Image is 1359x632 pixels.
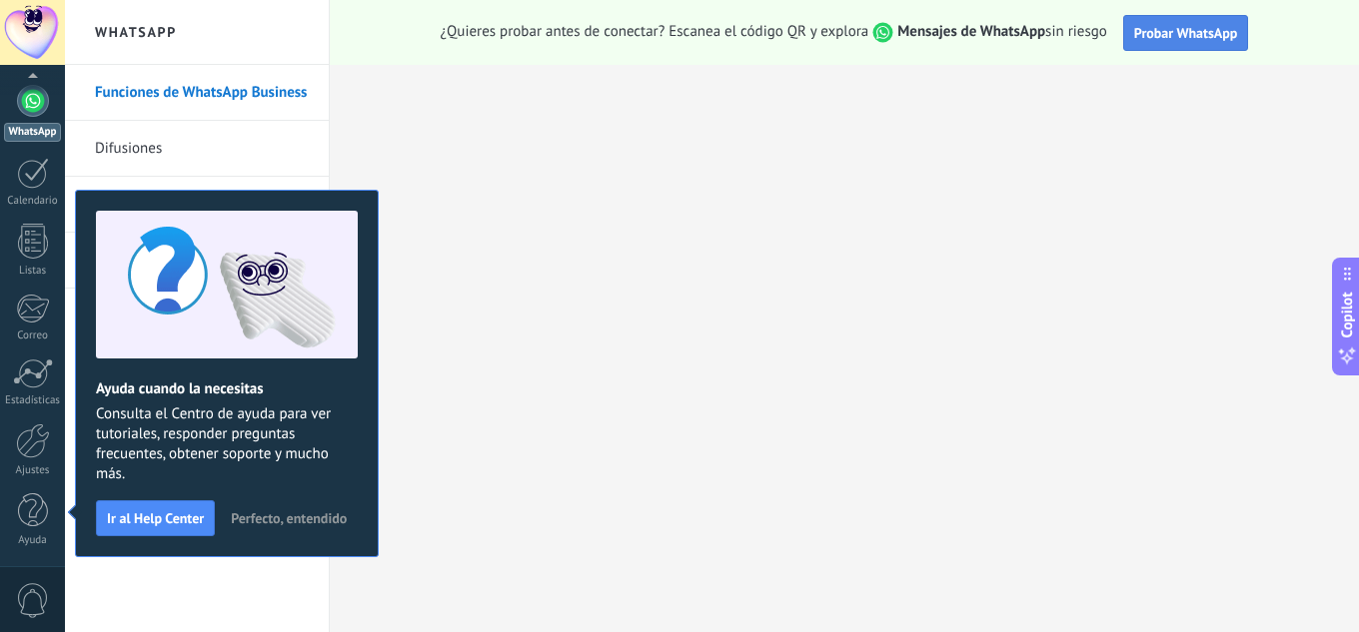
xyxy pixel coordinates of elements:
button: Ir al Help Center [96,500,215,536]
div: Listas [4,265,62,278]
button: Perfecto, entendido [222,503,356,533]
a: Funciones de WhatsApp Business [95,65,309,121]
span: Probar WhatsApp [1134,24,1238,42]
span: Consulta el Centro de ayuda para ver tutoriales, responder preguntas frecuentes, obtener soporte ... [96,404,358,484]
a: Difusiones [95,121,309,177]
span: ¿Quieres probar antes de conectar? Escanea el código QR y explora sin riesgo [441,22,1107,43]
div: Correo [4,329,62,342]
h2: Ayuda cuando la necesitas [96,379,358,398]
div: Ajustes [4,464,62,477]
a: Plantillas [95,177,309,233]
div: Estadísticas [4,394,62,407]
span: Copilot [1337,292,1357,337]
li: Funciones de WhatsApp Business [65,65,329,121]
div: Calendario [4,195,62,208]
strong: Mensajes de WhatsApp [897,22,1045,41]
div: WhatsApp [4,123,61,142]
li: Difusiones [65,121,329,177]
li: Plantillas [65,177,329,233]
div: Ayuda [4,534,62,547]
span: Perfecto, entendido [231,511,347,525]
span: Ir al Help Center [107,511,204,525]
button: Probar WhatsApp [1123,15,1249,51]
